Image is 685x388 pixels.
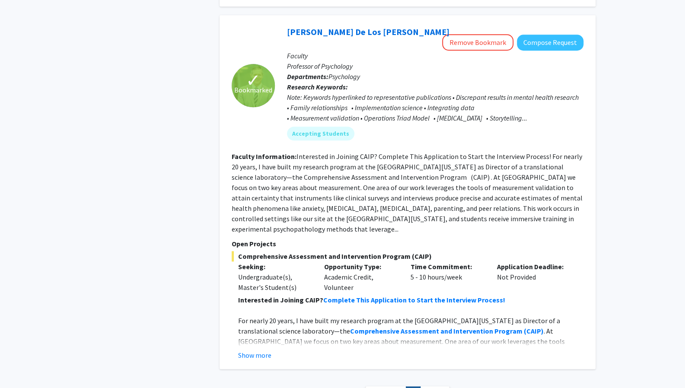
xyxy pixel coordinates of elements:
p: Faculty [287,51,583,61]
div: 5 - 10 hours/week [404,261,491,293]
div: Undergraduate(s), Master's Student(s) [238,272,312,293]
span: Bookmarked [234,85,272,95]
p: Professor of Psychology [287,61,583,71]
div: Note: Keywords hyperlinked to representative publications • Discrepant results in mental health r... [287,92,583,123]
p: Opportunity Type: [324,261,398,272]
a: Complete This Application to Start the Interview Process! [323,296,505,304]
fg-read-more: Interested in Joining CAIP? Complete This Application to Start the Interview Process! For nearly ... [232,152,583,233]
div: Not Provided [491,261,577,293]
span: Comprehensive Assessment and Intervention Program (CAIP) [232,251,583,261]
a: [PERSON_NAME] De Los [PERSON_NAME] [287,26,449,37]
b: Faculty Information: [232,152,296,161]
b: Departments: [287,72,328,81]
a: Comprehensive Assessment and Intervention Program (CAIP) [350,327,544,335]
button: Remove Bookmark [442,34,513,51]
b: Research Keywords: [287,83,348,91]
iframe: Chat [6,349,37,382]
span: Psychology [328,72,360,81]
button: Compose Request to Andres De Los Reyes [517,35,583,51]
p: Time Commitment: [411,261,484,272]
mat-chip: Accepting Students [287,127,354,140]
p: Seeking: [238,261,312,272]
div: Academic Credit, Volunteer [318,261,404,293]
span: ✓ [246,76,261,85]
strong: Comprehensive Assessment and Intervention Program [350,327,523,335]
strong: (CAIP) [524,327,544,335]
button: Show more [238,350,271,360]
p: Open Projects [232,239,583,249]
strong: Interested in Joining CAIP? [238,296,323,304]
p: Application Deadline: [497,261,570,272]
